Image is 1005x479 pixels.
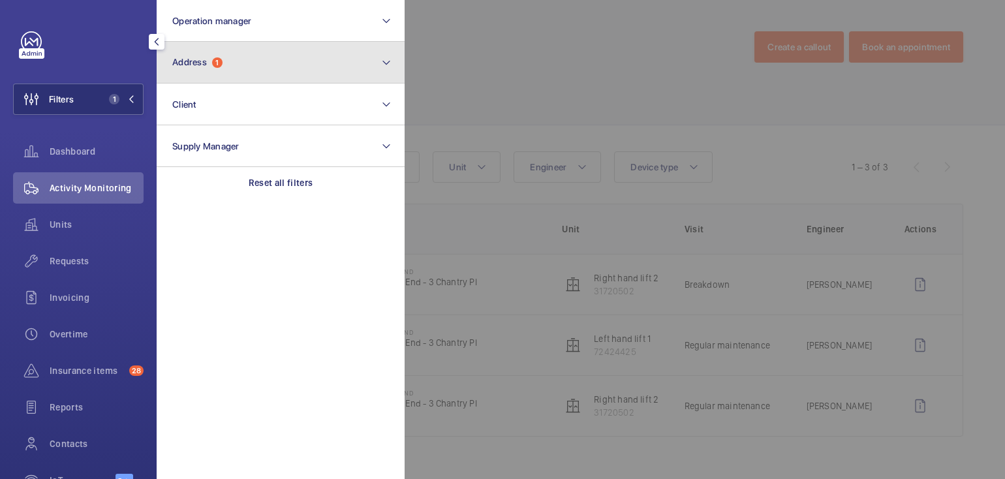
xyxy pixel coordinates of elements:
[50,255,144,268] span: Requests
[50,181,144,194] span: Activity Monitoring
[50,401,144,414] span: Reports
[13,84,144,115] button: Filters1
[50,218,144,231] span: Units
[50,145,144,158] span: Dashboard
[109,94,119,104] span: 1
[129,365,144,376] span: 28
[50,364,124,377] span: Insurance items
[50,328,144,341] span: Overtime
[50,437,144,450] span: Contacts
[49,93,74,106] span: Filters
[50,291,144,304] span: Invoicing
